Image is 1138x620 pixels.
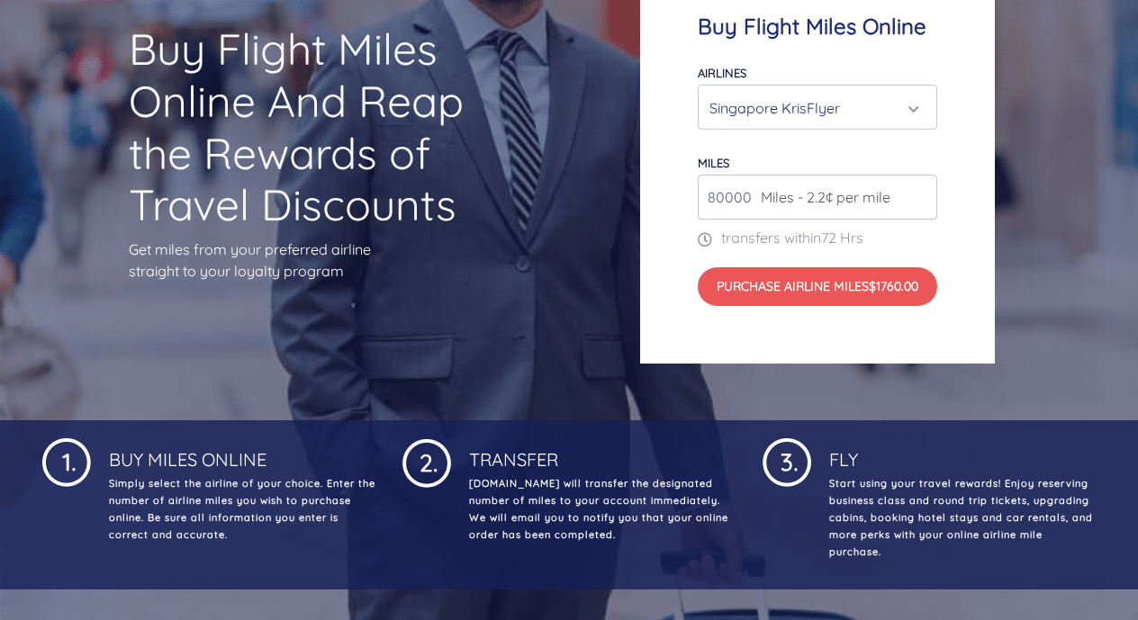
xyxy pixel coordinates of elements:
h4: Transfer [465,435,736,471]
img: 1 [402,435,451,488]
h4: Buy Flight Miles Online [698,13,937,40]
button: Singapore KrisFlyer [698,85,937,130]
p: Get miles from your preferred airline straight to your loyalty program [129,238,498,282]
h4: Fly [826,435,1096,471]
p: [DOMAIN_NAME] will transfer the designated number of miles to your account immediately. We will e... [465,475,736,544]
p: Simply select the airline of your choice. Enter the number of airline miles you wish to purchase ... [105,475,375,544]
img: 1 [42,435,91,487]
span: $1760.00 [869,278,918,294]
span: Miles - 2.2¢ per mile [752,186,890,208]
label: miles [698,156,729,170]
span: 72 Hrs [821,229,863,247]
h4: Buy Miles Online [105,435,375,471]
label: Airlines [698,66,746,80]
img: 1 [763,435,811,487]
h1: Buy Flight Miles Online And Reap the Rewards of Travel Discounts [129,23,498,230]
button: Purchase Airline Miles$1760.00 [698,267,937,305]
p: Start using your travel rewards! Enjoy reserving business class and round trip tickets, upgrading... [826,475,1096,561]
div: Singapore KrisFlyer [709,91,915,125]
p: transfers within [698,227,937,248]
